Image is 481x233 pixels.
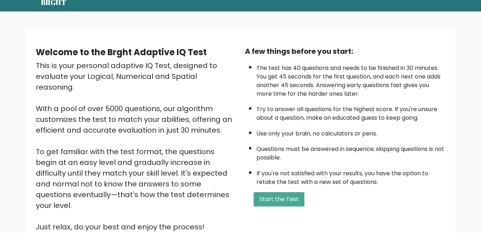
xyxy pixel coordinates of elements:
li: The test has 40 questions and needs to be finished in 30 minutes. You get 45 seconds for the firs... [256,60,446,98]
div: A few things before you start: [245,46,446,57]
div: This is your personal adaptive IQ Test, designed to evaluate your Logical, Numerical and Spatial ... [36,60,236,232]
li: If you're not satisfied with your results, you have the option to retake the test with a new set ... [256,166,446,186]
li: Questions must be answered in sequence; skipping questions is not possible. [256,141,446,162]
li: Try to answer all questions for the highest score. If you're unsure about a question, make an edu... [256,101,446,122]
li: Use only your brain, no calculators or pens. [256,126,446,138]
b: Welcome to the Brght Adaptive IQ Test [36,46,207,58]
button: Start the Test [254,192,304,206]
